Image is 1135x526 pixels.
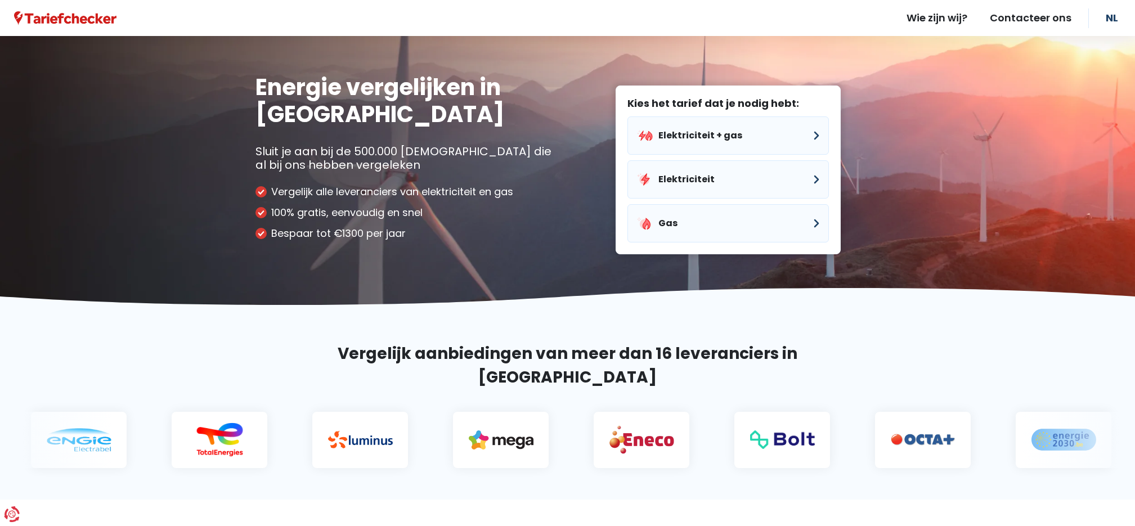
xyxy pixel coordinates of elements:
h1: Energie vergelijken in [GEOGRAPHIC_DATA] [255,74,559,128]
li: Vergelijk alle leveranciers van elektriciteit en gas [255,186,559,198]
img: Octa + [891,434,955,446]
a: Tariefchecker [14,11,116,25]
button: Elektriciteit [627,160,829,199]
p: Sluit je aan bij de 500.000 [DEMOGRAPHIC_DATA] die al bij ons hebben vergeleken [255,145,559,172]
button: Elektriciteit + gas [627,116,829,155]
img: Total Energies [187,422,252,457]
li: 100% gratis, eenvoudig en snel [255,206,559,219]
img: Mega [469,430,533,449]
img: Eneco [609,425,674,455]
label: Kies het tarief dat je nodig hebt: [627,97,829,110]
li: Bespaar tot €1300 per jaar [255,227,559,240]
img: Luminus [328,431,393,448]
img: Bolt [750,430,815,448]
h2: Vergelijk aanbiedingen van meer dan 16 leveranciers in [GEOGRAPHIC_DATA] [255,342,880,389]
button: Gas [627,204,829,242]
img: Tariefchecker logo [14,11,116,25]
